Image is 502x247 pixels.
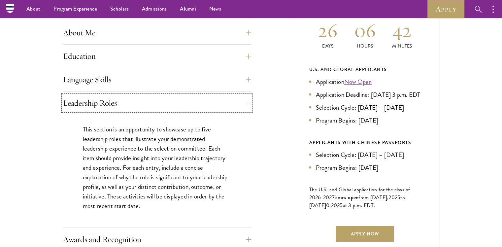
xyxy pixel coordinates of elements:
button: About Me [63,25,251,41]
span: 202 [388,194,397,201]
a: Now Open [344,77,372,87]
span: to [DATE] [309,194,405,209]
span: now open [338,194,358,201]
li: Application Deadline: [DATE] 3 p.m. EDT [309,90,421,99]
span: The U.S. and Global application for the class of 202 [309,186,410,201]
span: 7 [332,194,335,201]
li: Application [309,77,421,87]
p: Days [309,43,347,50]
span: , [329,201,331,209]
p: Hours [346,43,384,50]
li: Program Begins: [DATE] [309,116,421,125]
span: 202 [331,201,340,209]
span: 5 [340,201,343,209]
span: 0 [326,201,329,209]
li: Selection Cycle: [DATE] – [DATE] [309,150,421,159]
a: Apply Now [336,226,394,242]
span: -202 [321,194,332,201]
li: Program Begins: [DATE] [309,163,421,172]
span: from [DATE], [358,194,388,201]
span: 5 [397,194,400,201]
p: This section is an opportunity to showcase up to five leadership roles that illustrate your demon... [83,124,231,211]
li: Selection Cycle: [DATE] – [DATE] [309,103,421,112]
p: Minutes [384,43,421,50]
h2: 42 [384,18,421,43]
h2: 26 [309,18,347,43]
div: APPLICANTS WITH CHINESE PASSPORTS [309,138,421,147]
span: at 3 p.m. EDT. [343,201,375,209]
span: 6 [318,194,321,201]
span: is [335,194,338,201]
h2: 06 [346,18,384,43]
button: Leadership Roles [63,95,251,111]
button: Language Skills [63,72,251,88]
button: Education [63,48,251,64]
div: U.S. and Global Applicants [309,65,421,74]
